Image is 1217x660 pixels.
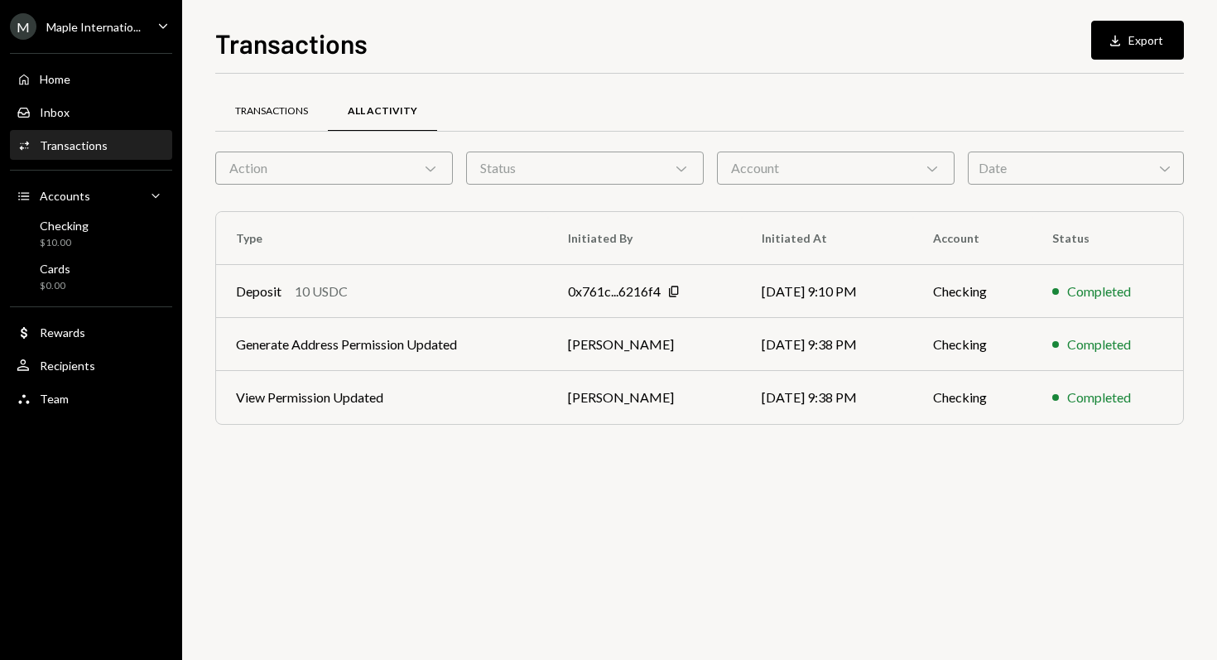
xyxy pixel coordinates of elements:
[742,371,913,424] td: [DATE] 9:38 PM
[216,318,548,371] td: Generate Address Permission Updated
[40,392,69,406] div: Team
[10,181,172,210] a: Accounts
[10,214,172,253] a: Checking$10.00
[10,350,172,380] a: Recipients
[328,90,437,132] a: All Activity
[46,20,141,34] div: Maple Internatio...
[913,371,1032,424] td: Checking
[10,13,36,40] div: M
[235,104,308,118] div: Transactions
[216,212,548,265] th: Type
[1067,335,1131,354] div: Completed
[968,152,1184,185] div: Date
[215,152,453,185] div: Action
[40,219,89,233] div: Checking
[568,282,661,301] div: 0x761c...6216f4
[40,105,70,119] div: Inbox
[10,257,172,296] a: Cards$0.00
[10,64,172,94] a: Home
[548,371,742,424] td: [PERSON_NAME]
[40,72,70,86] div: Home
[40,189,90,203] div: Accounts
[40,325,85,340] div: Rewards
[10,317,172,347] a: Rewards
[913,318,1032,371] td: Checking
[215,26,368,60] h1: Transactions
[348,104,417,118] div: All Activity
[1067,388,1131,407] div: Completed
[40,279,70,293] div: $0.00
[548,318,742,371] td: [PERSON_NAME]
[10,383,172,413] a: Team
[548,212,742,265] th: Initiated By
[742,318,913,371] td: [DATE] 9:38 PM
[215,90,328,132] a: Transactions
[236,282,281,301] div: Deposit
[216,371,548,424] td: View Permission Updated
[1032,212,1183,265] th: Status
[40,236,89,250] div: $10.00
[466,152,704,185] div: Status
[742,265,913,318] td: [DATE] 9:10 PM
[40,262,70,276] div: Cards
[742,212,913,265] th: Initiated At
[295,282,348,301] div: 10 USDC
[1067,282,1131,301] div: Completed
[717,152,955,185] div: Account
[40,138,108,152] div: Transactions
[40,359,95,373] div: Recipients
[10,130,172,160] a: Transactions
[913,212,1032,265] th: Account
[1091,21,1184,60] button: Export
[10,97,172,127] a: Inbox
[913,265,1032,318] td: Checking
